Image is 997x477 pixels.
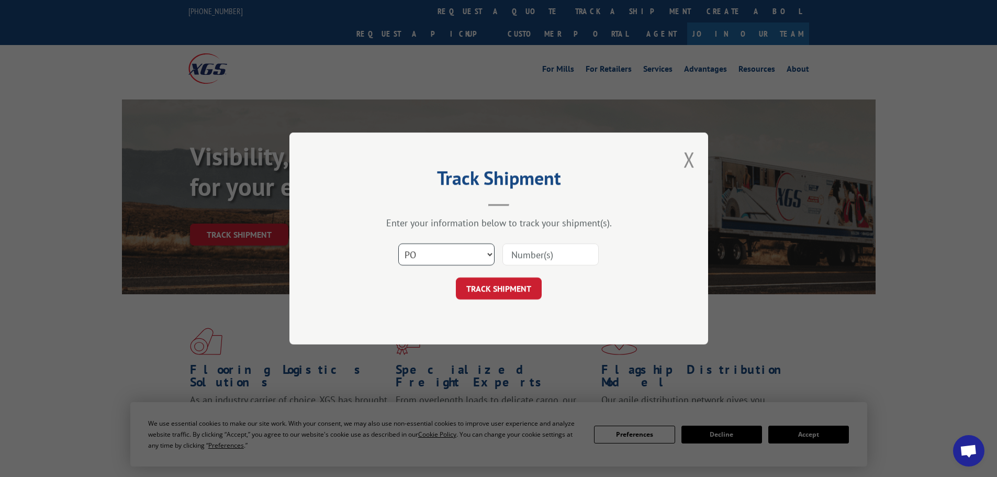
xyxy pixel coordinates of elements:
input: Number(s) [502,243,599,265]
button: Close modal [684,146,695,173]
button: TRACK SHIPMENT [456,278,542,299]
div: Enter your information below to track your shipment(s). [342,217,656,229]
h2: Track Shipment [342,171,656,191]
div: Open chat [953,435,984,467]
